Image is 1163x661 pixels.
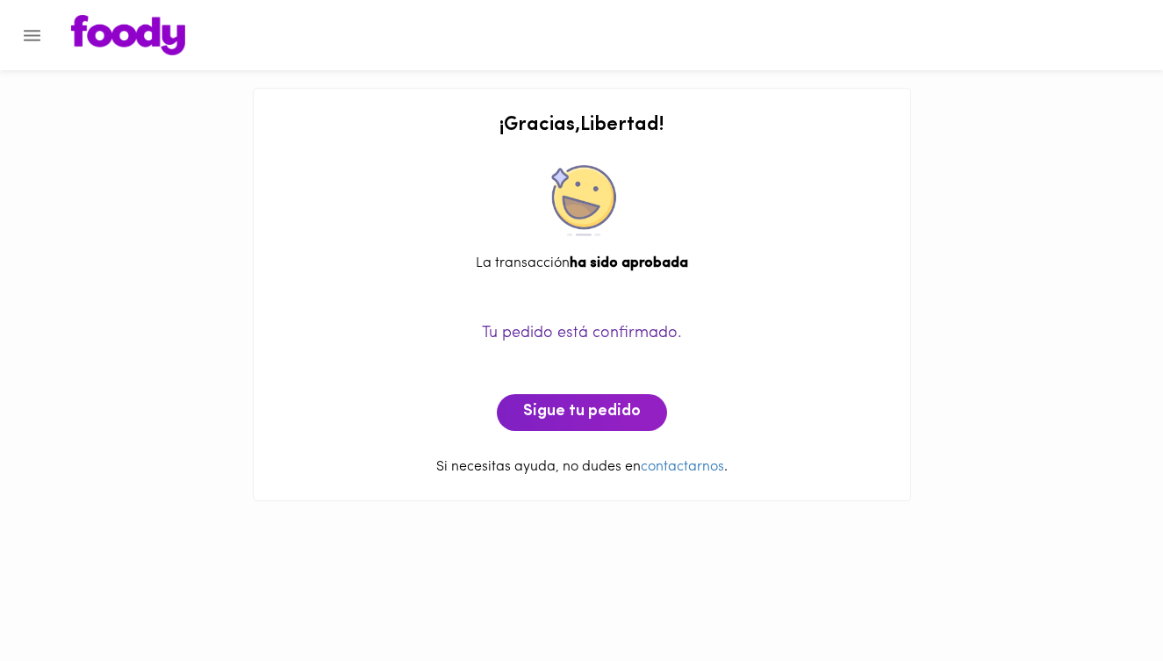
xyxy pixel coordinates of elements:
[1061,559,1145,643] iframe: Messagebird Livechat Widget
[570,256,688,270] b: ha sido aprobada
[547,165,617,236] img: approved.png
[497,394,667,431] button: Sigue tu pedido
[271,254,893,274] div: La transacción
[71,15,185,55] img: logo.png
[271,457,893,478] p: Si necesitas ayuda, no dudes en .
[523,403,641,422] span: Sigue tu pedido
[271,115,893,136] h2: ¡ Gracias , Libertad !
[11,14,54,57] button: Menu
[641,460,724,474] a: contactarnos
[482,326,682,341] span: Tu pedido está confirmado.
